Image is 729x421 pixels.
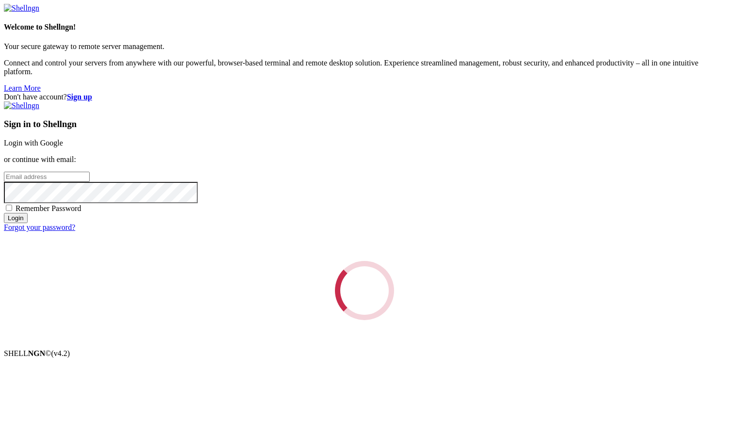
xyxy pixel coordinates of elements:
[4,119,725,130] h3: Sign in to Shellngn
[4,349,70,357] span: SHELL ©
[16,204,81,212] span: Remember Password
[4,4,39,13] img: Shellngn
[28,349,46,357] b: NGN
[4,139,63,147] a: Login with Google
[6,205,12,211] input: Remember Password
[4,223,75,231] a: Forgot your password?
[4,23,725,32] h4: Welcome to Shellngn!
[4,213,28,223] input: Login
[326,252,403,329] div: Loading...
[4,93,725,101] div: Don't have account?
[4,42,725,51] p: Your secure gateway to remote server management.
[4,172,90,182] input: Email address
[4,155,725,164] p: or continue with email:
[67,93,92,101] a: Sign up
[4,84,41,92] a: Learn More
[51,349,70,357] span: 4.2.0
[4,59,725,76] p: Connect and control your servers from anywhere with our powerful, browser-based terminal and remo...
[4,101,39,110] img: Shellngn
